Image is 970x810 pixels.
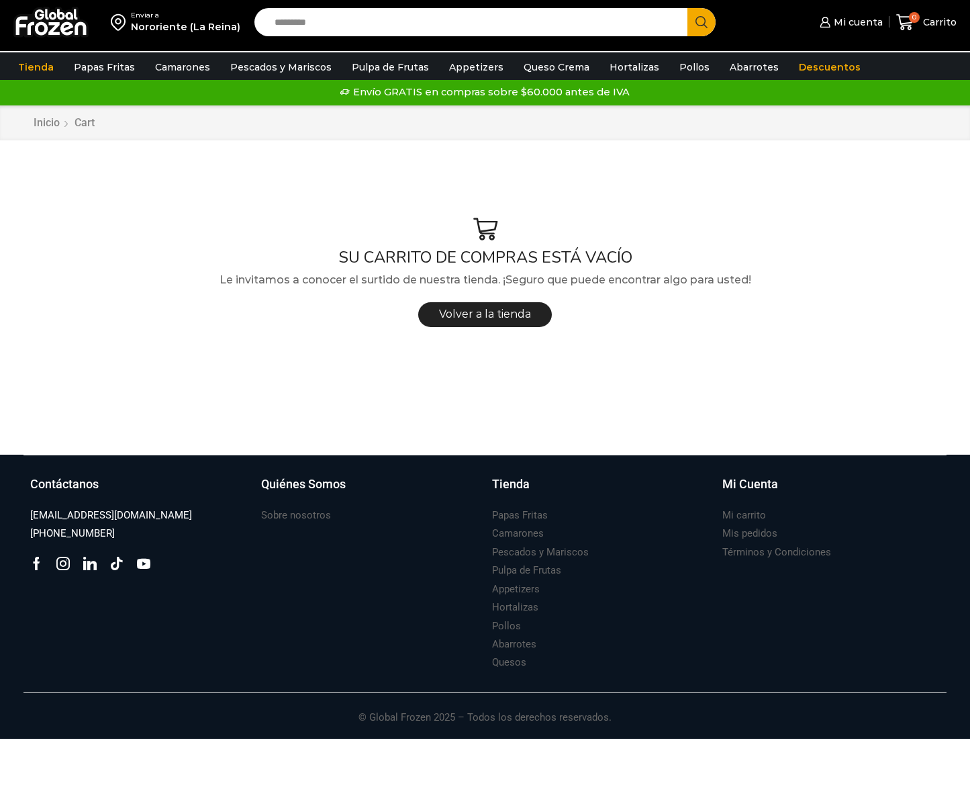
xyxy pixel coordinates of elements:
span: Volver a la tienda [439,308,531,320]
a: Volver a la tienda [418,302,552,327]
h3: Abarrotes [492,637,536,651]
a: Pulpa de Frutas [492,561,561,580]
h3: Quesos [492,656,526,670]
a: Inicio [33,116,60,131]
h3: Pulpa de Frutas [492,564,561,578]
h3: Appetizers [492,582,540,596]
a: Pollos [673,54,716,80]
a: 0 Carrito [896,7,957,38]
a: Sobre nosotros [261,506,331,525]
h3: Pescados y Mariscos [492,545,589,559]
a: Pescados y Mariscos [492,543,589,561]
a: Appetizers [492,580,540,598]
h3: Tienda [492,476,530,493]
a: Mi cuenta [816,9,882,36]
h3: Pollos [492,619,521,633]
a: Appetizers [442,54,510,80]
p: Le invitamos a conocer el surtido de nuestra tienda. ¡Seguro que puede encontrar algo para usted! [23,271,947,289]
a: Quesos [492,654,526,672]
h3: Quiénes Somos [261,476,346,493]
a: Mi carrito [722,506,766,525]
h3: Sobre nosotros [261,508,331,523]
h3: [PHONE_NUMBER] [30,527,115,541]
h3: [EMAIL_ADDRESS][DOMAIN_NAME] [30,508,192,523]
a: Descuentos [792,54,867,80]
a: [PHONE_NUMBER] [30,525,115,543]
div: Nororiente (La Reina) [131,20,240,34]
p: © Global Frozen 2025 – Todos los derechos reservados. [23,693,947,725]
h3: Mi Cuenta [722,476,778,493]
a: Términos y Condiciones [722,543,831,561]
a: Pescados y Mariscos [224,54,338,80]
span: Carrito [920,15,957,29]
a: [EMAIL_ADDRESS][DOMAIN_NAME] [30,506,192,525]
h3: Hortalizas [492,600,538,615]
h3: Términos y Condiciones [722,545,831,559]
a: Abarrotes [723,54,785,80]
a: Papas Fritas [492,506,548,525]
span: Cart [75,116,95,129]
a: Mis pedidos [722,525,777,543]
h1: SU CARRITO DE COMPRAS ESTÁ VACÍO [23,248,947,267]
a: Mi Cuenta [722,476,940,506]
a: Contáctanos [30,476,248,506]
img: address-field-icon.svg [111,11,131,34]
a: Queso Crema [517,54,596,80]
a: Abarrotes [492,635,536,654]
a: Hortalizas [492,598,538,617]
h3: Contáctanos [30,476,99,493]
a: Quiénes Somos [261,476,479,506]
div: Enviar a [131,11,240,20]
h3: Mi carrito [722,508,766,523]
a: Camarones [492,525,544,543]
span: 0 [909,12,920,23]
a: Hortalizas [603,54,666,80]
a: Pulpa de Frutas [345,54,436,80]
h3: Mis pedidos [722,527,777,541]
a: Papas Fritas [67,54,142,80]
button: Search button [687,8,716,36]
a: Pollos [492,617,521,635]
h3: Papas Fritas [492,508,548,523]
a: Tienda [492,476,710,506]
span: Mi cuenta [830,15,883,29]
h3: Camarones [492,527,544,541]
a: Camarones [148,54,217,80]
a: Tienda [11,54,60,80]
